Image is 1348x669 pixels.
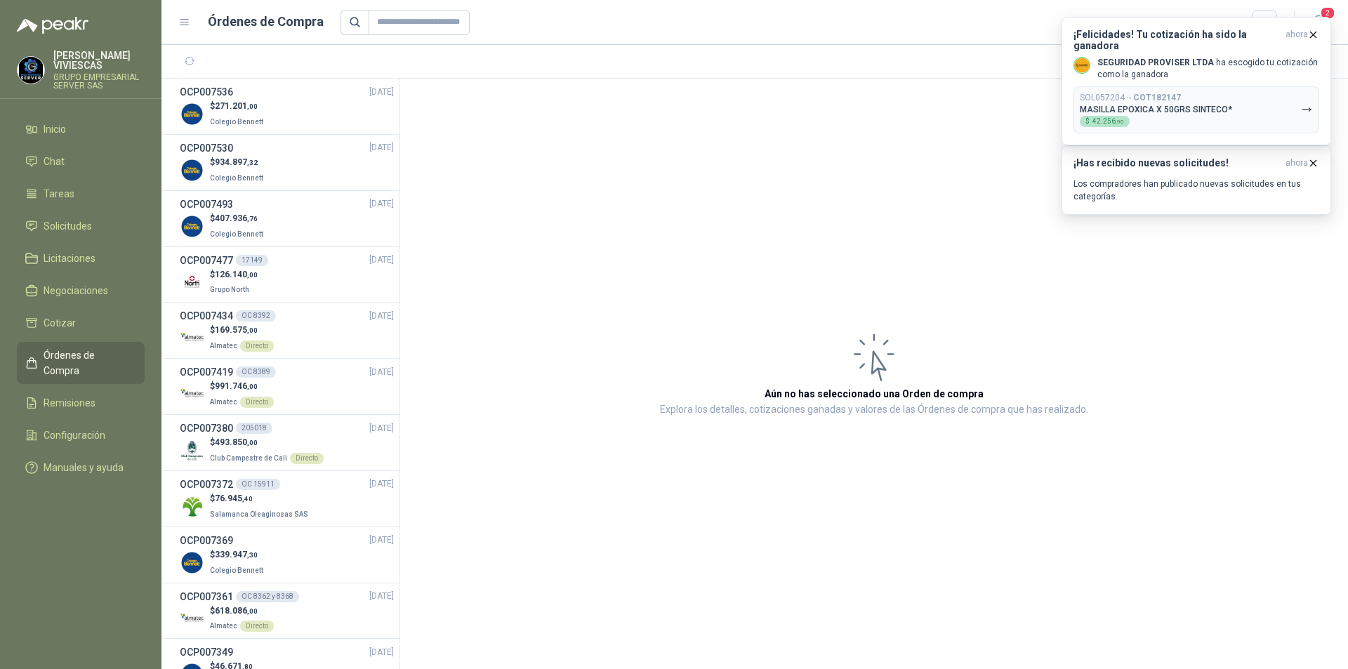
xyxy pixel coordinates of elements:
[215,325,258,335] span: 169.575
[215,437,258,447] span: 493.850
[210,118,263,126] span: Colegio Bennett
[44,186,74,201] span: Tareas
[210,548,266,562] p: $
[236,591,299,602] div: OC 8362 y 8368
[660,402,1088,418] p: Explora los detalles, cotizaciones ganadas y valores de las Órdenes de compra que has realizado.
[369,141,394,154] span: [DATE]
[210,492,311,505] p: $
[44,347,131,378] span: Órdenes de Compra
[180,197,394,241] a: OCP007493[DATE] Company Logo$407.936,76Colegio Bennett
[180,607,204,631] img: Company Logo
[242,495,253,503] span: ,40
[215,494,253,503] span: 76.945
[247,159,258,166] span: ,32
[180,494,204,519] img: Company Logo
[210,230,263,238] span: Colegio Bennett
[369,253,394,267] span: [DATE]
[215,101,258,111] span: 271.201
[180,197,233,212] h3: OCP007493
[240,621,274,632] div: Directo
[215,381,258,391] span: 991.746
[247,383,258,390] span: ,00
[180,589,233,604] h3: OCP007361
[180,420,394,465] a: OCP007380205018[DATE] Company Logo$493.850,00Club Campestre de CaliDirecto
[208,12,324,32] h1: Órdenes de Compra
[210,398,237,406] span: Almatec
[17,148,145,175] a: Chat
[210,436,324,449] p: $
[180,253,394,297] a: OCP00747717149[DATE] Company Logo$126.140,00Grupo North
[1286,157,1308,169] span: ahora
[215,157,258,167] span: 934.897
[180,102,204,126] img: Company Logo
[210,100,266,113] p: $
[17,390,145,416] a: Remisiones
[180,270,204,294] img: Company Logo
[247,607,258,615] span: ,00
[180,644,233,660] h3: OCP007349
[210,380,274,393] p: $
[44,218,92,234] span: Solicitudes
[1097,57,1319,81] p: ha escogido tu cotización como la ganadora
[180,140,233,156] h3: OCP007530
[53,73,145,90] p: GRUPO EMPRESARIAL SERVER SAS
[1116,119,1124,125] span: ,90
[236,310,276,322] div: OC 8392
[44,251,95,266] span: Licitaciones
[210,324,274,337] p: $
[247,271,258,279] span: ,00
[1320,6,1335,20] span: 2
[369,366,394,379] span: [DATE]
[1062,17,1331,145] button: ¡Felicidades! Tu cotización ha sido la ganadoraahora Company LogoSEGURIDAD PROVISER LTDA ha escog...
[1073,29,1280,51] h3: ¡Felicidades! Tu cotización ha sido la ganadora
[44,395,95,411] span: Remisiones
[180,140,394,185] a: OCP007530[DATE] Company Logo$934.897,32Colegio Bennett
[1073,86,1319,133] button: SOL057204→COT182147MASILLA EPOXICA X 50GRS SINTECO*$42.256,90
[180,533,394,577] a: OCP007369[DATE] Company Logo$339.947,30Colegio Bennett
[1080,116,1130,127] div: $
[180,382,204,406] img: Company Logo
[180,420,233,436] h3: OCP007380
[240,397,274,408] div: Directo
[247,215,258,223] span: ,76
[210,286,249,293] span: Grupo North
[236,423,272,434] div: 205018
[215,213,258,223] span: 407.936
[210,156,266,169] p: $
[180,533,233,548] h3: OCP007369
[765,386,984,402] h3: Aún no has seleccionado una Orden de compra
[236,366,276,378] div: OC 8389
[369,86,394,99] span: [DATE]
[180,477,394,521] a: OCP007372OC 15911[DATE] Company Logo$76.945,40Salamanca Oleaginosas SAS
[210,510,308,518] span: Salamanca Oleaginosas SAS
[369,197,394,211] span: [DATE]
[180,308,394,352] a: OCP007434OC 8392[DATE] Company Logo$169.575,00AlmatecDirecto
[1286,29,1308,51] span: ahora
[180,438,204,463] img: Company Logo
[1092,118,1124,125] span: 42.256
[210,342,237,350] span: Almatec
[215,270,258,279] span: 126.140
[44,283,108,298] span: Negociaciones
[17,277,145,304] a: Negociaciones
[369,422,394,435] span: [DATE]
[1306,10,1331,35] button: 2
[17,17,88,34] img: Logo peakr
[180,253,233,268] h3: OCP007477
[247,439,258,446] span: ,00
[180,589,394,633] a: OCP007361OC 8362 y 8368[DATE] Company Logo$618.086,00AlmatecDirecto
[44,154,65,169] span: Chat
[17,180,145,207] a: Tareas
[210,604,274,618] p: $
[1073,157,1280,169] h3: ¡Has recibido nuevas solicitudes!
[210,268,258,281] p: $
[1133,93,1181,102] b: COT182147
[44,121,66,137] span: Inicio
[17,454,145,481] a: Manuales y ayuda
[369,477,394,491] span: [DATE]
[180,158,204,183] img: Company Logo
[247,102,258,110] span: ,00
[17,422,145,449] a: Configuración
[369,646,394,659] span: [DATE]
[210,622,237,630] span: Almatec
